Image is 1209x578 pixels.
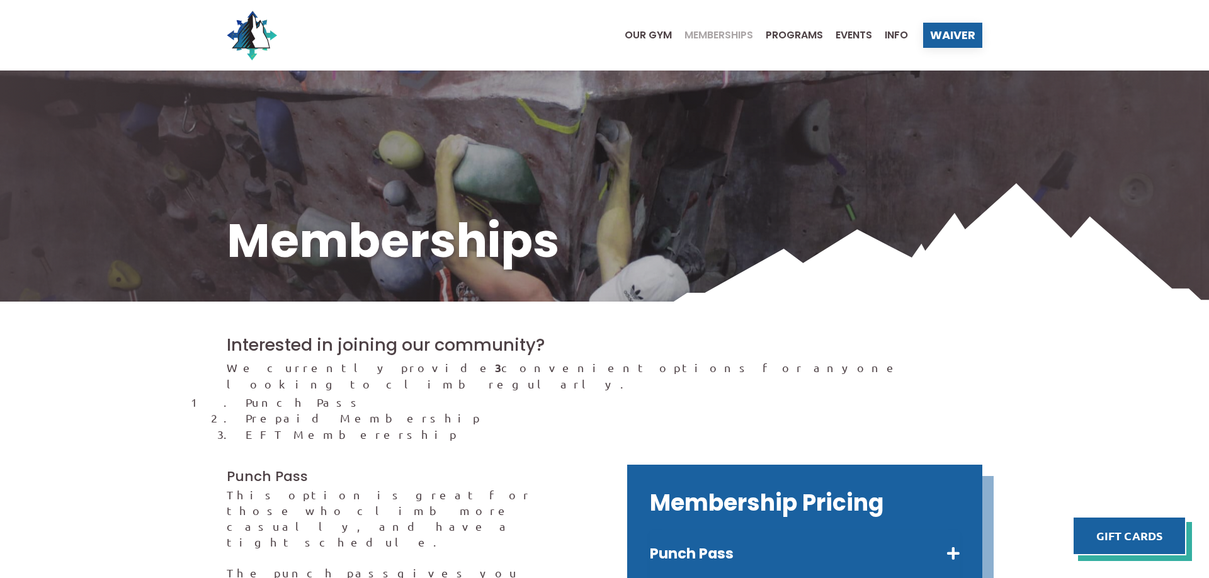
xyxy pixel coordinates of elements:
[923,23,982,48] a: Waiver
[766,30,823,40] span: Programs
[885,30,908,40] span: Info
[227,467,582,486] h3: Punch Pass
[753,30,823,40] a: Programs
[930,30,975,41] span: Waiver
[650,487,960,519] h2: Membership Pricing
[246,426,982,442] li: EFT Memberership
[836,30,872,40] span: Events
[872,30,908,40] a: Info
[684,30,753,40] span: Memberships
[227,487,582,550] p: This option is great for those who climb more casually, and have a tight schedule.
[672,30,753,40] a: Memberships
[495,360,501,375] strong: 3
[246,410,982,426] li: Prepaid Membership
[227,333,982,357] h2: Interested in joining our community?
[246,394,982,410] li: Punch Pass
[227,360,982,391] p: We currently provide convenient options for anyone looking to climb regularly.
[625,30,672,40] span: Our Gym
[823,30,872,40] a: Events
[612,30,672,40] a: Our Gym
[227,10,277,60] img: North Wall Logo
